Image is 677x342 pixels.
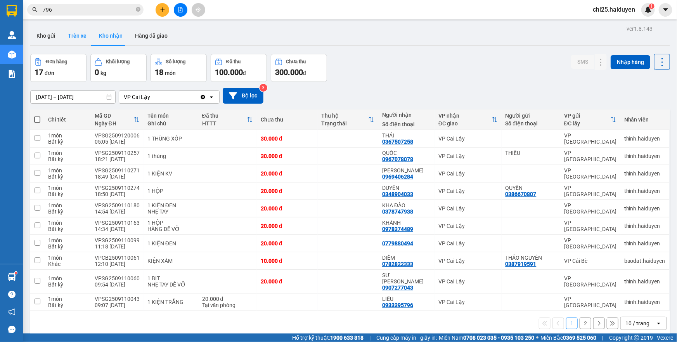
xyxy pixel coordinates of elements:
div: 0392525198 [66,25,129,36]
span: | [369,333,371,342]
button: file-add [174,3,187,17]
button: 1 [566,318,578,329]
button: Chưa thu300.000đ [271,54,327,82]
div: 20.000 đ [261,205,314,212]
div: 30.000 đ [261,153,314,159]
div: 10.000 đ [261,258,314,264]
div: 0348904033 [382,191,413,197]
div: SƯ CÔ MINH [382,272,431,285]
div: VPSG2509110163 [95,220,140,226]
div: VP [GEOGRAPHIC_DATA] [564,185,616,197]
div: HÀNG DỄ VỠ [147,226,194,232]
span: | [602,333,603,342]
div: VP Cai Lậy [438,188,498,194]
span: caret-down [662,6,669,13]
div: 1 món [48,150,87,156]
span: Miền Nam [439,333,534,342]
span: close-circle [136,6,140,14]
div: thinh.haiduyen [624,153,665,159]
div: VP Cai Lậy [438,278,498,285]
span: Rồi : [6,42,19,50]
div: 1 món [48,255,87,261]
span: aim [196,7,201,12]
div: VP Cái Bè [564,258,616,264]
sup: 3 [260,84,267,92]
div: VP gửi [564,113,610,119]
div: VPSG2509110043 [95,296,140,302]
div: Ghi chú [147,120,194,127]
div: VP Cai Lậy [438,240,498,247]
button: Hàng đã giao [129,26,174,45]
div: 1 món [48,132,87,139]
div: 20.000 đ [202,296,253,302]
span: đ [303,70,306,76]
span: 18 [155,68,163,77]
div: thinh.haiduyen [624,278,665,285]
div: 0978374489 [382,226,413,232]
div: VP Cai Lậy [438,299,498,305]
span: 0 [95,68,99,77]
div: 0907277043 [382,285,413,291]
div: 0782822333 [382,261,413,267]
div: Tại văn phòng [202,302,253,308]
div: 0967078078 [382,156,413,162]
span: đơn [45,70,54,76]
div: Bất kỳ [48,243,87,250]
div: VP An Cư [66,7,129,16]
div: VP Cai Lậy [438,223,498,229]
div: VPSG2509110274 [95,185,140,191]
div: 1 món [48,185,87,191]
div: Bất kỳ [48,139,87,145]
button: aim [192,3,205,17]
div: 18:50 [DATE] [95,191,140,197]
span: plus [160,7,165,12]
span: 17 [35,68,43,77]
div: VP Cai Lậy [438,170,498,177]
span: file-add [178,7,183,12]
div: VPSG2509110180 [95,202,140,208]
div: 30.000 đ [261,135,314,142]
div: 1 HỘP [147,220,194,226]
div: 1 món [48,167,87,174]
div: 1 thùng [147,153,194,159]
div: ver 1.8.143 [627,24,653,33]
div: Thu hộ [322,113,369,119]
div: VP [GEOGRAPHIC_DATA] [564,167,616,180]
div: Chưa thu [261,116,314,123]
th: Toggle SortBy [91,109,144,130]
div: Ngày ĐH [95,120,133,127]
div: 1 KIỆN ĐEN [147,202,194,208]
div: VP Cai Lậy [438,205,498,212]
img: warehouse-icon [8,273,16,281]
div: 20.000 đ [261,188,314,194]
div: 09:54 [DATE] [95,281,140,288]
span: 100.000 [215,68,243,77]
div: ĐC lấy [564,120,610,127]
div: Bất kỳ [48,281,87,288]
div: 1 BỊT [147,275,194,281]
button: SMS [571,55,594,69]
div: 1 món [48,275,87,281]
div: 0933395796 [382,302,413,308]
div: 1 món [48,202,87,208]
button: 2 [580,318,591,329]
span: Miền Bắc [540,333,596,342]
div: VP [GEOGRAPHIC_DATA] [564,296,616,308]
div: Bất kỳ [48,156,87,162]
div: Bất kỳ [48,174,87,180]
div: 1 KIỆN ĐEN [147,240,194,247]
div: VP nhận [438,113,492,119]
div: QUỐC [382,150,431,156]
div: KHA ĐÀO [382,202,431,208]
button: Đơn hàng17đơn [30,54,87,82]
div: VP [GEOGRAPHIC_DATA] [564,275,616,288]
div: 10 / trang [625,319,649,327]
button: Số lượng18món [151,54,207,82]
div: Người nhận [382,112,431,118]
button: Đã thu100.000đ [211,54,267,82]
div: 1 KIỆN KV [147,170,194,177]
div: 10.000 [6,41,62,50]
div: 1 HỘP [147,188,194,194]
span: 1 [650,3,653,9]
span: copyright [634,335,639,340]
